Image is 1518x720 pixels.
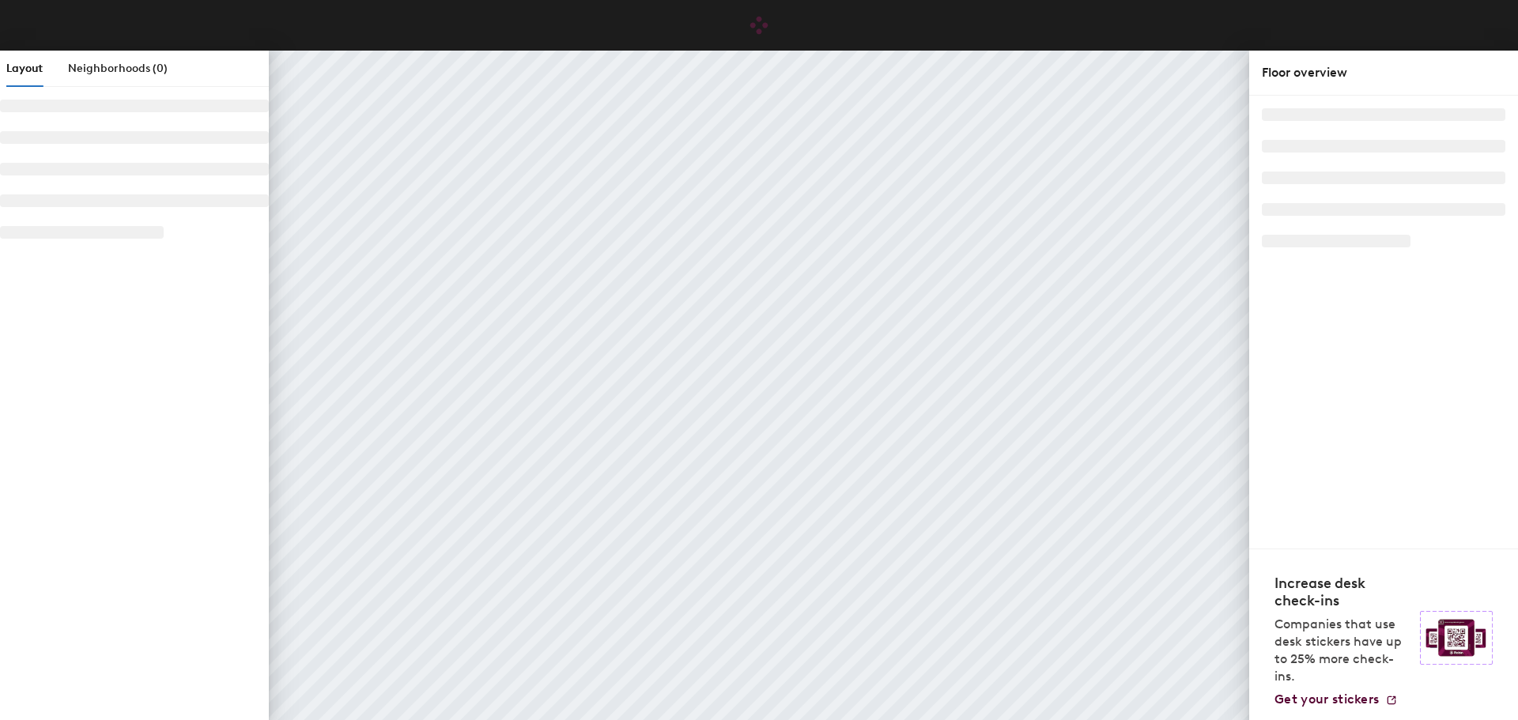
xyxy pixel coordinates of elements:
img: Sticker logo [1420,611,1493,665]
p: Companies that use desk stickers have up to 25% more check-ins. [1274,616,1410,685]
div: Floor overview [1262,63,1505,82]
h4: Increase desk check-ins [1274,575,1410,609]
span: Get your stickers [1274,692,1379,707]
span: Layout [6,62,43,75]
a: Get your stickers [1274,692,1398,707]
span: Neighborhoods (0) [68,62,168,75]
